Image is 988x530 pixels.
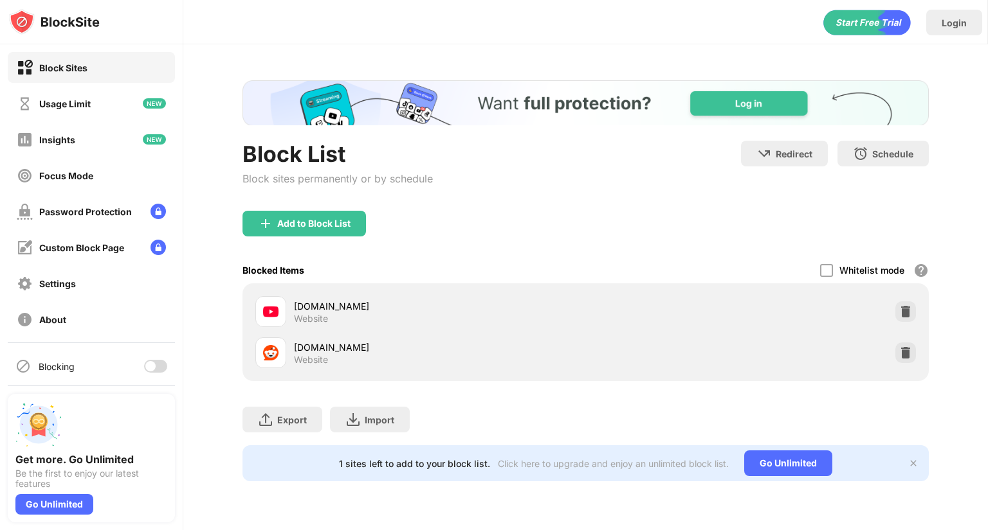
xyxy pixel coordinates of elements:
[39,314,66,325] div: About
[17,168,33,184] img: focus-off.svg
[151,204,166,219] img: lock-menu.svg
[39,242,124,253] div: Custom Block Page
[151,240,166,255] img: lock-menu.svg
[39,98,91,109] div: Usage Limit
[242,172,433,185] div: Block sites permanently or by schedule
[15,453,167,466] div: Get more. Go Unlimited
[498,458,729,469] div: Click here to upgrade and enjoy an unlimited block list.
[17,240,33,256] img: customize-block-page-off.svg
[294,299,585,313] div: [DOMAIN_NAME]
[823,10,911,35] div: animation
[339,458,490,469] div: 1 sites left to add to your block list.
[15,468,167,489] div: Be the first to enjoy our latest features
[17,276,33,292] img: settings-off.svg
[39,62,87,73] div: Block Sites
[744,450,832,476] div: Go Unlimited
[839,265,904,276] div: Whitelist mode
[776,148,812,159] div: Redirect
[942,17,967,28] div: Login
[39,278,76,289] div: Settings
[15,494,93,515] div: Go Unlimited
[294,340,585,354] div: [DOMAIN_NAME]
[277,414,307,425] div: Export
[9,9,100,35] img: logo-blocksite.svg
[17,96,33,112] img: time-usage-off.svg
[39,134,75,145] div: Insights
[242,265,304,276] div: Blocked Items
[17,312,33,328] img: about-off.svg
[17,60,33,76] img: block-on.svg
[242,80,929,125] iframe: Banner
[263,345,279,360] img: favicons
[242,141,433,167] div: Block List
[17,204,33,220] img: password-protection-off.svg
[263,304,279,319] img: favicons
[39,206,132,217] div: Password Protection
[17,132,33,148] img: insights-off.svg
[15,358,31,374] img: blocking-icon.svg
[365,414,394,425] div: Import
[39,361,75,372] div: Blocking
[39,170,93,181] div: Focus Mode
[908,458,919,468] img: x-button.svg
[143,98,166,109] img: new-icon.svg
[15,402,62,448] img: push-unlimited.svg
[277,218,351,229] div: Add to Block List
[143,134,166,145] img: new-icon.svg
[294,313,328,324] div: Website
[872,148,913,159] div: Schedule
[294,354,328,366] div: Website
